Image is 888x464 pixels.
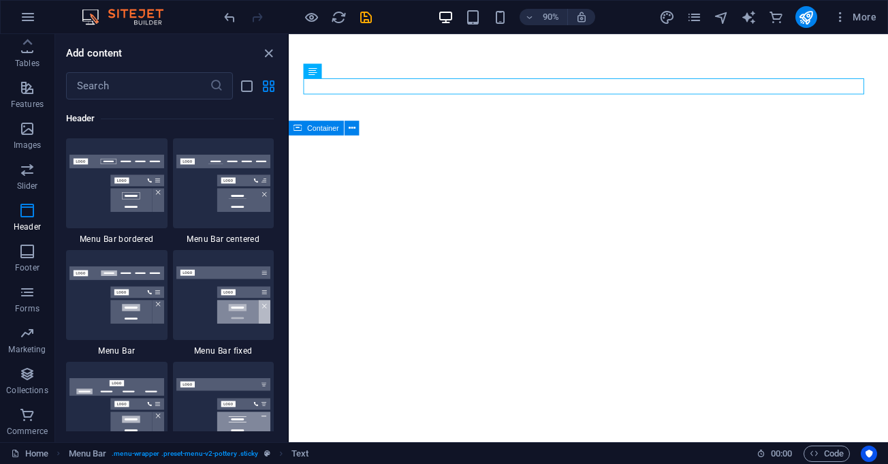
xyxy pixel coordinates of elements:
[771,446,792,462] span: 00 00
[520,9,568,25] button: 90%
[238,78,255,94] button: list-view
[66,110,274,127] h6: Header
[69,378,164,435] img: menu-bar-loki.svg
[66,250,168,356] div: Menu Bar
[15,58,39,69] p: Tables
[69,446,309,462] nav: breadcrumb
[307,125,339,132] span: Container
[768,9,784,25] button: commerce
[69,446,107,462] span: Click to select. Double-click to edit
[804,446,850,462] button: Code
[78,9,180,25] img: Editor Logo
[358,9,374,25] button: save
[540,9,562,25] h6: 90%
[686,10,702,25] i: Pages (Ctrl+Alt+S)
[176,155,271,212] img: menu-bar-centered.svg
[173,345,274,356] span: Menu Bar fixed
[14,140,42,151] p: Images
[222,10,238,25] i: Undo: Add element (Ctrl+Z)
[11,99,44,110] p: Features
[810,446,844,462] span: Code
[6,385,48,396] p: Collections
[686,9,703,25] button: pages
[659,9,676,25] button: design
[260,78,276,94] button: grid-view
[795,6,817,28] button: publish
[112,446,258,462] span: . menu-wrapper .preset-menu-v2-pottery .sticky
[780,448,782,459] span: :
[798,10,814,25] i: Publish
[331,10,347,25] i: Reload page
[15,303,39,314] p: Forms
[768,10,784,25] i: Commerce
[176,266,271,324] img: menu-bar-fixed.svg
[69,155,164,212] img: menu-bar-bordered.svg
[834,10,876,24] span: More
[260,45,276,61] button: close panel
[17,181,38,191] p: Slider
[66,345,168,356] span: Menu Bar
[221,9,238,25] button: undo
[66,72,210,99] input: Search
[714,9,730,25] button: navigator
[358,10,374,25] i: Save (Ctrl+S)
[303,9,319,25] button: Click here to leave preview mode and continue editing
[264,450,270,457] i: This element is a customizable preset
[714,10,729,25] i: Navigator
[15,262,39,273] p: Footer
[173,138,274,245] div: Menu Bar centered
[757,446,793,462] h6: Session time
[291,446,308,462] span: Click to select. Double-click to edit
[659,10,675,25] i: Design (Ctrl+Alt+Y)
[330,9,347,25] button: reload
[14,221,41,232] p: Header
[176,378,271,435] img: menu-bar-as-trigger.svg
[66,45,123,61] h6: Add content
[66,138,168,245] div: Menu Bar bordered
[173,234,274,245] span: Menu Bar centered
[69,266,164,324] img: menu-bar.svg
[7,426,48,437] p: Commerce
[11,446,48,462] a: Home
[575,11,588,23] i: On resize automatically adjust zoom level to fit chosen device.
[861,446,877,462] button: Usercentrics
[741,10,757,25] i: AI Writer
[8,344,46,355] p: Marketing
[741,9,757,25] button: text_generator
[173,250,274,356] div: Menu Bar fixed
[66,234,168,245] span: Menu Bar bordered
[828,6,882,28] button: More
